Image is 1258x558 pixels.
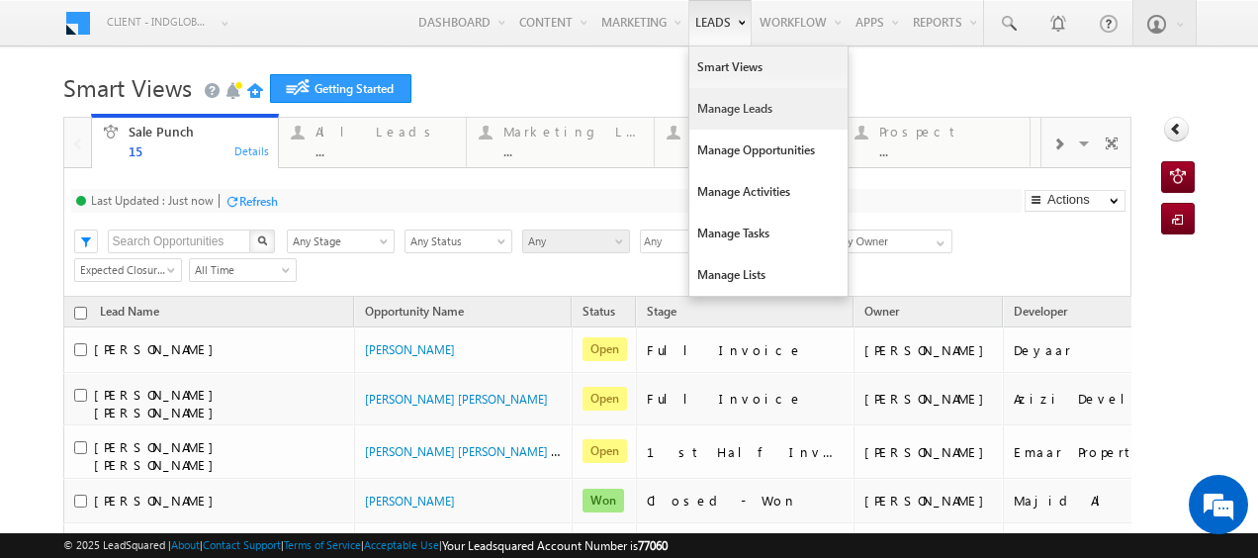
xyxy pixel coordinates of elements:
input: Type to Search [830,230,952,253]
a: Show All Items [926,231,950,250]
a: Manage Opportunities [689,130,848,171]
a: Manage Activities [689,171,848,213]
a: All Leads... [278,118,467,167]
a: Stage [637,301,686,326]
a: Status [573,301,625,326]
a: Prospect... [842,118,1031,167]
div: Prospect [879,124,1018,139]
div: ... [315,143,454,158]
a: Contact Support [203,538,281,551]
span: Lead Name [90,301,169,326]
span: Open [583,337,627,361]
div: Closed - Won [647,492,845,510]
span: Expected Closure Date [75,261,175,279]
a: Sale Punch15Details [91,114,280,169]
a: Manage Tasks [689,213,848,254]
div: 15 [129,143,267,158]
div: Full Invoice [647,341,845,359]
span: [PERSON_NAME] [94,340,224,357]
div: All Leads [315,124,454,139]
span: [PERSON_NAME] [PERSON_NAME] [94,438,224,473]
span: All Time [190,261,290,279]
div: Full Invoice [647,390,845,408]
div: Marketing Leads [503,124,642,139]
span: Open [583,439,627,463]
span: Any Stage [288,232,388,250]
span: [PERSON_NAME] [PERSON_NAME] [94,386,224,420]
input: Search Opportunities [108,230,251,253]
span: Any Status [405,232,505,250]
a: Any Status [404,230,512,253]
div: [PERSON_NAME] [864,341,994,359]
div: [PERSON_NAME] [864,443,994,461]
a: Terms of Service [284,538,361,551]
div: Deyaar [1014,341,1212,359]
em: Start Chat [269,427,359,454]
span: 77060 [638,538,668,553]
span: © 2025 LeadSquared | | | | | [63,536,668,555]
div: Details [233,141,271,159]
span: Stage [647,304,676,319]
a: All Time [189,258,297,282]
a: Expected Closure Date [74,258,182,282]
img: d_60004797649_company_0_60004797649 [34,104,83,130]
div: Majid Al Futtaim [1014,492,1212,510]
div: [PERSON_NAME] [864,492,994,510]
a: Any [522,230,630,253]
div: [PERSON_NAME] [864,390,994,408]
div: ... [503,143,642,158]
span: Any [641,231,803,253]
a: Any Stage [287,230,395,253]
span: Client - indglobal1 (77060) [107,12,211,32]
a: Manage Leads [689,88,848,130]
div: Emaar Properties [1014,443,1212,461]
a: Acceptable Use [364,538,439,551]
div: 1st Half Invoice [647,443,845,461]
span: Won [583,489,624,512]
div: Any [640,230,820,253]
div: Azizi Developments [1014,390,1212,408]
div: Refresh [239,194,278,209]
span: Opportunity Name [365,304,464,319]
span: Developer [1014,304,1067,319]
a: [PERSON_NAME] [PERSON_NAME] [365,392,548,407]
span: Any [523,232,623,250]
div: Last Updated : Just now [91,193,214,208]
span: [PERSON_NAME] [94,492,224,509]
a: [PERSON_NAME] [365,342,455,357]
a: [PERSON_NAME] [365,494,455,509]
div: Sale Punch [129,124,267,139]
input: Check all records [74,307,87,320]
span: Smart Views [63,71,192,103]
textarea: Type your message and hit 'Enter' [26,183,361,412]
img: Search [257,235,267,245]
a: Getting Started [270,74,411,103]
div: Minimize live chat window [324,10,372,57]
a: Developer [1004,301,1077,326]
button: Actions [1025,190,1125,212]
a: Opportunity Name [355,301,474,326]
a: Smart Views [689,46,848,88]
a: [PERSON_NAME] [PERSON_NAME] - Sale Punch [365,442,616,459]
span: Open [583,387,627,411]
span: Your Leadsquared Account Number is [442,538,668,553]
div: Chat with us now [103,104,332,130]
a: Marketing Leads... [466,118,655,167]
div: ... [879,143,1018,158]
span: Owner [864,304,899,319]
a: Manage Lists [689,254,848,296]
a: Contact... [654,118,843,167]
a: About [171,538,200,551]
